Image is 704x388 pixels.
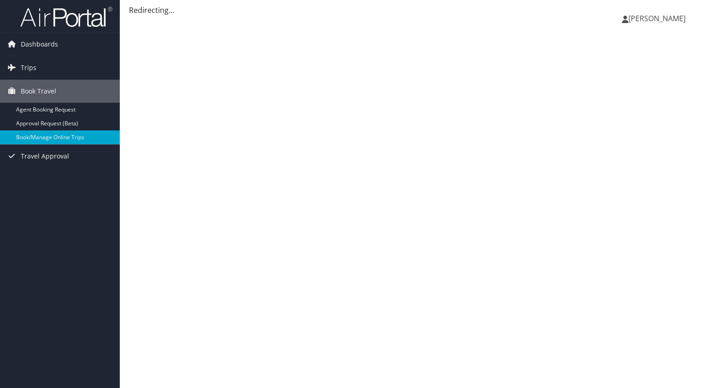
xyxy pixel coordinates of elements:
span: [PERSON_NAME] [628,13,686,24]
span: Travel Approval [21,145,69,168]
img: airportal-logo.png [20,6,112,28]
span: Book Travel [21,80,56,103]
span: Dashboards [21,33,58,56]
a: [PERSON_NAME] [622,5,695,32]
span: Trips [21,56,36,79]
div: Redirecting... [129,5,695,16]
